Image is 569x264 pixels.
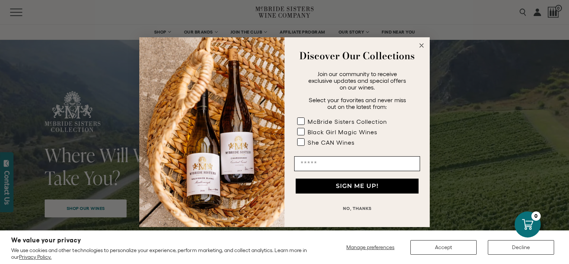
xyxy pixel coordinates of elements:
button: Close dialog [417,41,426,50]
button: NO, THANKS [294,201,420,216]
h2: We value your privacy [11,237,315,243]
img: 42653730-7e35-4af7-a99d-12bf478283cf.jpeg [139,37,284,227]
span: Join our community to receive exclusive updates and special offers on our wines. [308,70,406,91]
button: Accept [410,240,477,255]
div: McBride Sisters Collection [308,118,387,125]
button: Decline [488,240,554,255]
button: Manage preferences [342,240,399,255]
a: Privacy Policy. [19,254,51,260]
input: Email [294,156,420,171]
div: Black Girl Magic Wines [308,129,377,135]
p: We use cookies and other technologies to personalize your experience, perform marketing, and coll... [11,247,315,260]
span: Manage preferences [346,244,394,250]
span: Select your favorites and never miss out on the latest from: [309,97,406,110]
strong: Discover Our Collections [299,48,415,63]
div: She CAN Wines [308,139,355,146]
div: 0 [531,211,541,221]
button: SIGN ME UP! [296,179,419,194]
